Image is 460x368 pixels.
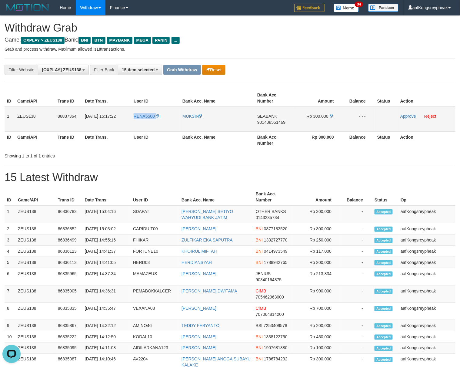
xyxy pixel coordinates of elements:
[253,188,293,206] th: Bank Acc. Number
[82,285,131,303] td: [DATE] 14:36:31
[343,131,375,149] th: Balance
[5,206,15,223] td: 1
[293,303,341,320] td: Rp 700,000
[21,37,65,44] span: OXPLAY > ZEUS138
[15,343,55,354] td: ZEUS138
[131,285,179,303] td: PEMABOKKALCER
[264,249,288,254] span: Copy 0414973549 to clipboard
[264,226,288,231] span: Copy 0877183520 to clipboard
[15,131,55,149] th: Game/API
[90,65,118,75] div: Filter Bank
[398,285,455,303] td: aafKongsreypheak
[5,285,15,303] td: 7
[294,4,325,12] img: Feedback.jpg
[5,223,15,235] td: 2
[375,289,393,294] span: Accepted
[398,131,455,149] th: Action
[400,114,416,119] a: Approve
[134,114,160,119] a: RENA5500
[341,285,372,303] td: -
[182,238,233,242] a: ZULFIKAR EKA SAPUTRA
[264,323,287,328] span: Copy 7253409578 to clipboard
[182,357,251,368] a: [PERSON_NAME] ANGGA SUBAYU KALAKE
[15,303,55,320] td: ZEUS138
[82,320,131,331] td: [DATE] 14:32:12
[131,268,179,285] td: MAMAZEUS
[131,331,179,343] td: KODAL10
[5,331,15,343] td: 10
[2,2,21,21] button: Open LiveChat chat widget
[334,4,359,12] img: Button%20Memo.svg
[256,238,263,242] span: BNI
[398,320,455,331] td: aafKongsreypheak
[58,114,76,119] span: 86837364
[5,246,15,257] td: 4
[264,260,288,265] span: Copy 1788942765 to clipboard
[15,331,55,343] td: ZEUS138
[5,65,38,75] div: Filter Website
[182,323,219,328] a: TEDDY FEBYANTO
[5,3,51,12] img: MOTION_logo.png
[82,331,131,343] td: [DATE] 14:12:50
[256,306,266,311] span: CIMB
[256,289,266,293] span: CIMB
[256,249,263,254] span: BNI
[179,188,253,206] th: Bank Acc. Name
[341,343,372,354] td: -
[5,188,15,206] th: ID
[55,223,82,235] td: 86836852
[256,209,286,214] span: OTHER BANKS
[398,235,455,246] td: aafKongsreypheak
[42,67,81,72] span: [OXPLAY] ZEUS138
[293,257,341,268] td: Rp 200,000
[330,114,334,119] a: Copy 300000 to clipboard
[398,188,455,206] th: Op
[131,131,180,149] th: User ID
[55,320,82,331] td: 86835867
[5,171,455,184] h1: 15 Latest Withdraw
[5,22,455,34] h1: Withdraw Grab
[398,223,455,235] td: aafKongsreypheak
[293,206,341,223] td: Rp 300,000
[341,246,372,257] td: -
[131,257,179,268] td: HERD03
[375,89,398,107] th: Status
[341,320,372,331] td: -
[256,260,263,265] span: BNI
[15,235,55,246] td: ZEUS138
[131,188,179,206] th: User ID
[293,343,341,354] td: Rp 100,000
[55,303,82,320] td: 86835835
[5,320,15,331] td: 9
[375,131,398,149] th: Status
[15,206,55,223] td: ZEUS138
[15,223,55,235] td: ZEUS138
[131,246,179,257] td: FORTUNE10
[341,268,372,285] td: -
[398,268,455,285] td: aafKongsreypheak
[5,107,15,132] td: 1
[131,206,179,223] td: SDAPAT
[55,89,82,107] th: Trans ID
[82,89,131,107] th: Date Trans.
[398,206,455,223] td: aafKongsreypheak
[180,89,255,107] th: Bank Acc. Name
[182,260,212,265] a: HERDIANSYAH
[5,235,15,246] td: 3
[264,334,288,339] span: Copy 1338123750 to clipboard
[107,37,132,44] span: MAYBANK
[180,131,255,149] th: Bank Acc. Name
[293,188,341,206] th: Amount
[375,335,393,340] span: Accepted
[82,235,131,246] td: [DATE] 14:55:16
[172,37,180,44] span: ...
[118,65,162,75] button: 15 item selected
[182,334,216,339] a: [PERSON_NAME]
[256,295,284,299] span: Copy 705462963000 to clipboard
[5,303,15,320] td: 8
[398,331,455,343] td: aafKongsreypheak
[256,215,279,220] span: Copy 0143235734 to clipboard
[55,331,82,343] td: 86835222
[341,223,372,235] td: -
[372,188,398,206] th: Status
